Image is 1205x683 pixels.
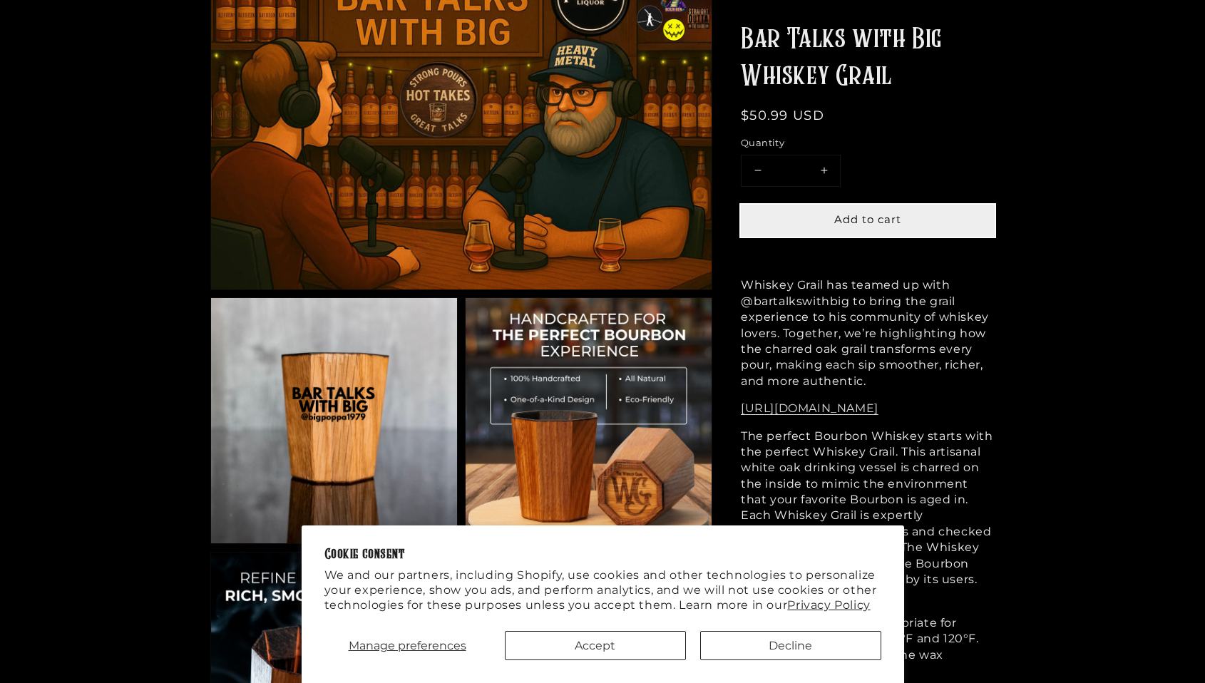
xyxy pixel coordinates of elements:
button: Add to cart [741,205,995,237]
p: Whiskey Grail has teamed up with @bartalkswithbig to bring the grail experience to his community ... [741,277,995,389]
span: $50.99 USD [741,108,824,123]
a: [URL][DOMAIN_NAME] [741,401,878,415]
label: Quantity [741,136,995,150]
p: The perfect Bourbon Whiskey starts with the perfect Whiskey Grail. This artisanal white oak drink... [741,428,995,603]
span: Add to cart [834,212,901,226]
h2: Cookie consent [324,548,881,562]
span: Manage preferences [349,639,466,652]
img: Grail Benefits [466,298,712,544]
a: Privacy Policy [787,598,870,612]
button: Manage preferences [324,631,491,660]
button: Decline [700,631,881,660]
h1: Bar Talks with Big Whiskey Grail [741,21,995,96]
p: We and our partners, including Shopify, use cookies and other technologies to personalize your ex... [324,568,881,612]
button: Accept [505,631,686,660]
